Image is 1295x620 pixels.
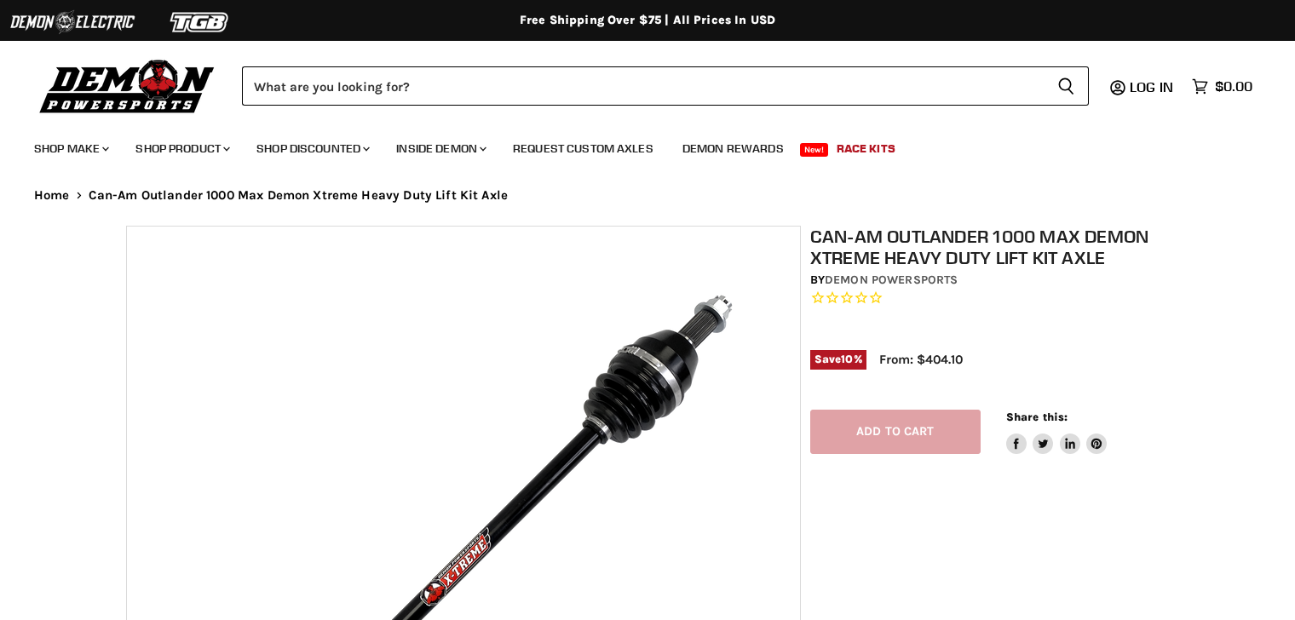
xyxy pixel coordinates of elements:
a: Demon Powersports [825,273,958,287]
ul: Main menu [21,124,1248,166]
a: Log in [1122,79,1183,95]
a: Shop Make [21,131,119,166]
a: Inside Demon [383,131,497,166]
a: Request Custom Axles [500,131,666,166]
a: Race Kits [824,131,908,166]
span: 10 [841,353,853,365]
a: Home [34,188,70,203]
span: Log in [1130,78,1173,95]
h1: Can-Am Outlander 1000 Max Demon Xtreme Heavy Duty Lift Kit Axle [810,226,1178,268]
button: Search [1044,66,1089,106]
input: Search [242,66,1044,106]
a: $0.00 [1183,74,1261,99]
form: Product [242,66,1089,106]
span: Share this: [1006,410,1068,423]
div: by [810,271,1178,290]
img: Demon Powersports [34,55,221,116]
a: Shop Discounted [244,131,380,166]
span: $0.00 [1215,78,1252,95]
img: Demon Electric Logo 2 [9,6,136,38]
span: Save % [810,350,866,369]
span: From: $404.10 [879,352,963,367]
img: TGB Logo 2 [136,6,264,38]
a: Demon Rewards [670,131,797,166]
span: New! [800,143,829,157]
aside: Share this: [1006,410,1108,455]
span: Rated 0.0 out of 5 stars 0 reviews [810,290,1178,307]
span: Can-Am Outlander 1000 Max Demon Xtreme Heavy Duty Lift Kit Axle [89,188,508,203]
a: Shop Product [123,131,240,166]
